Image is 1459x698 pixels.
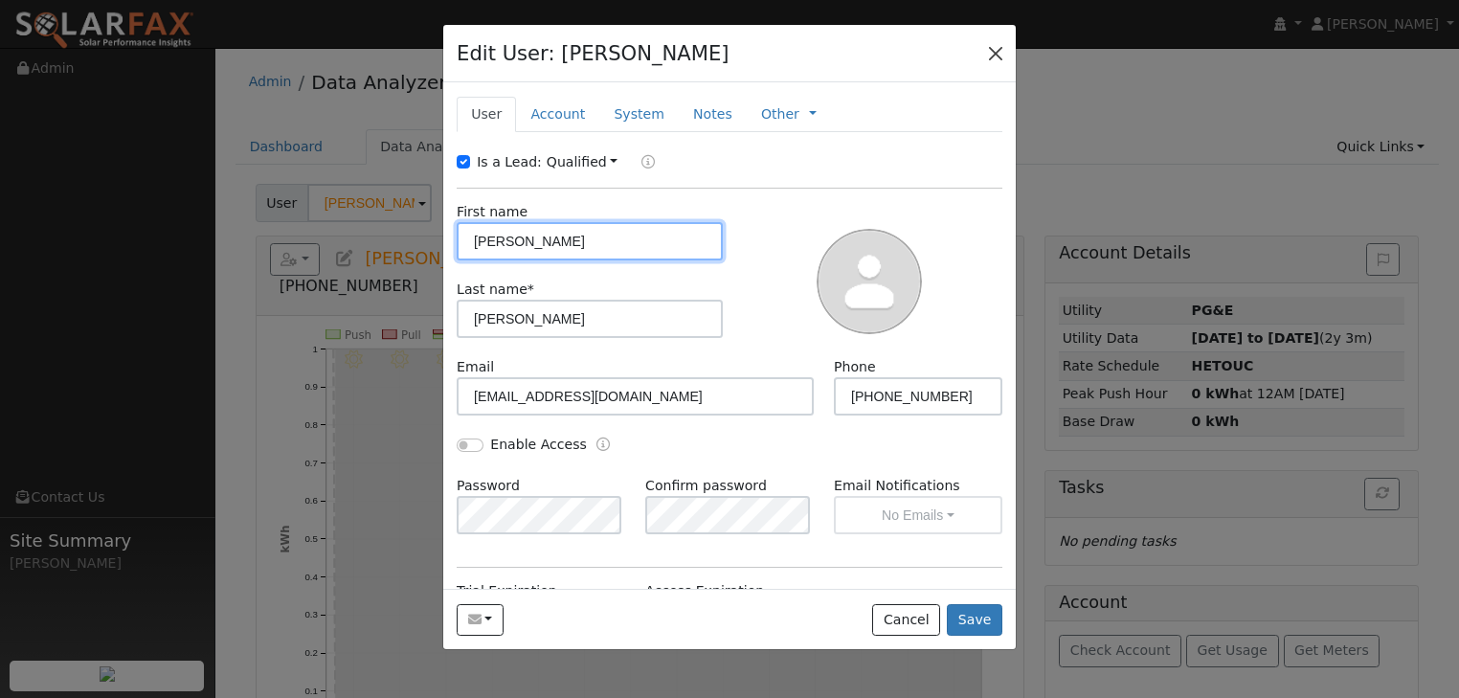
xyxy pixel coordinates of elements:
[834,476,1002,496] label: Email Notifications
[477,152,542,172] label: Is a Lead:
[457,97,516,132] a: User
[457,38,729,69] h4: Edit User: [PERSON_NAME]
[457,476,520,496] label: Password
[457,581,557,601] label: Trial Expiration
[645,581,764,601] label: Access Expiration
[596,435,610,457] a: Enable Access
[527,281,534,297] span: Required
[457,155,470,169] input: Is a Lead:
[457,280,534,300] label: Last name
[457,202,527,222] label: First name
[516,97,599,132] a: Account
[645,476,767,496] label: Confirm password
[947,604,1002,637] button: Save
[547,154,618,169] a: Qualified
[457,604,504,637] button: mcole@ebcommunitymgrs.com
[872,604,940,637] button: Cancel
[599,97,679,132] a: System
[679,97,747,132] a: Notes
[627,152,655,174] a: Lead
[761,104,799,124] a: Other
[490,435,587,455] label: Enable Access
[457,357,494,377] label: Email
[834,357,876,377] label: Phone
